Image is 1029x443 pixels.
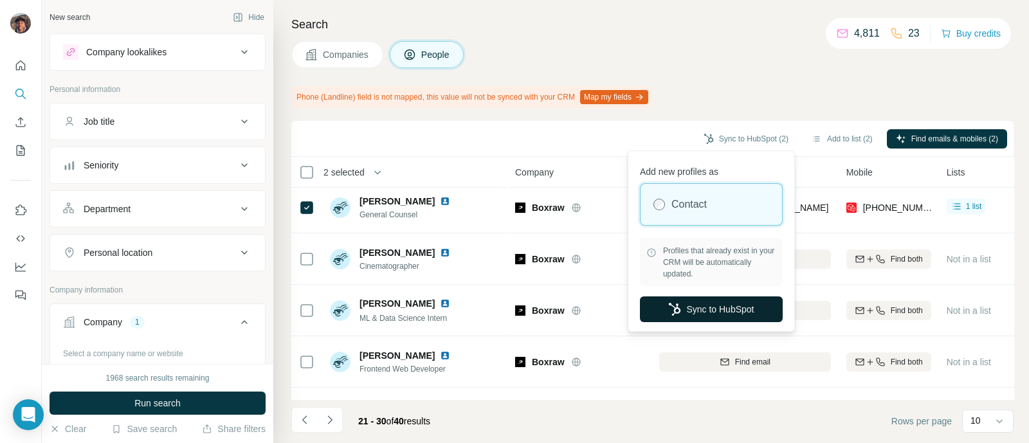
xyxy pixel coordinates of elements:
p: 10 [970,414,981,427]
span: [PERSON_NAME] [360,349,435,362]
span: [PERSON_NAME] [360,246,435,259]
button: Find both [846,249,931,269]
button: Seniority [50,150,265,181]
span: 2 selected [323,166,365,179]
button: My lists [10,139,31,162]
div: Job title [84,115,114,128]
span: Cinematographer [360,260,466,272]
h4: Search [291,15,1014,33]
button: Sync to HubSpot (2) [695,129,797,149]
button: Use Surfe on LinkedIn [10,199,31,222]
span: Lists [947,166,965,179]
span: 21 - 30 [358,416,387,426]
div: 1 [130,316,145,328]
span: Find both [891,356,923,368]
span: Find both [891,253,923,265]
button: Save search [111,422,177,435]
span: 1 list [966,201,982,212]
span: Find both [891,305,923,316]
span: Boxraw [532,201,565,214]
button: Navigate to next page [317,407,343,433]
button: Run search [50,392,266,415]
button: Sync to HubSpot [640,296,783,322]
button: Add to list (2) [803,129,882,149]
button: Quick start [10,54,31,77]
span: Find email [735,356,770,368]
button: Use Surfe API [10,227,31,250]
button: Search [10,82,31,105]
button: Find email [659,352,831,372]
span: People [421,48,451,61]
img: Avatar [330,300,351,321]
div: New search [50,12,90,23]
button: Map my fields [580,90,648,104]
img: Avatar [330,352,351,372]
button: Share filters [202,422,266,435]
p: Add new profiles as [640,160,783,178]
img: Logo of Boxraw [515,305,525,316]
div: Department [84,203,131,215]
span: Rows per page [891,415,952,428]
img: Logo of Boxraw [515,203,525,213]
span: Not in a list [947,305,991,316]
span: Companies [323,48,370,61]
span: Boxraw [532,304,565,317]
div: Seniority [84,159,118,172]
p: Personal information [50,84,266,95]
div: Phone (Landline) field is not mapped, this value will not be synced with your CRM [291,86,651,108]
span: Find emails & mobiles (2) [911,133,998,145]
button: Dashboard [10,255,31,278]
p: 4,811 [854,26,880,41]
span: Boxraw [532,253,565,266]
span: Mobile [846,166,873,179]
img: Avatar [10,13,31,33]
label: Contact [671,197,707,212]
span: General Counsel [360,209,466,221]
span: Not in a list [947,254,991,264]
img: Avatar [330,197,351,218]
img: LinkedIn logo [440,298,450,309]
button: Company1 [50,307,265,343]
button: Company lookalikes [50,37,265,68]
img: LinkedIn logo [440,248,450,258]
button: Buy credits [941,24,1001,42]
img: LinkedIn logo [440,196,450,206]
img: Logo of Boxraw [515,254,525,264]
button: Hide [224,8,273,27]
span: ML & Data Science Intern [360,314,447,323]
span: results [358,416,430,426]
button: Enrich CSV [10,111,31,134]
span: of [387,416,394,426]
button: Clear [50,422,86,435]
img: Avatar [330,249,351,269]
button: Feedback [10,284,31,307]
span: Company [515,166,554,179]
div: 1968 search results remaining [106,372,210,384]
span: Not in a list [947,357,991,367]
p: 23 [908,26,920,41]
p: Company information [50,284,266,296]
span: [PHONE_NUMBER] [863,203,944,213]
div: Company [84,316,122,329]
button: Job title [50,106,265,137]
div: Company lookalikes [86,46,167,59]
button: Find emails & mobiles (2) [887,129,1007,149]
span: [PERSON_NAME] [360,297,435,310]
div: Open Intercom Messenger [13,399,44,430]
div: Select a company name or website [63,343,252,359]
button: Department [50,194,265,224]
img: Logo of Boxraw [515,357,525,367]
img: LinkedIn logo [440,350,450,361]
span: Frontend Web Developer [360,363,466,375]
button: Find both [846,301,931,320]
button: Navigate to previous page [291,407,317,433]
span: Profiles that already exist in your CRM will be automatically updated. [663,245,776,280]
button: Find both [846,352,931,372]
span: Run search [134,397,181,410]
span: [PERSON_NAME] [360,195,435,208]
span: Boxraw [532,356,565,368]
span: 40 [394,416,404,426]
div: Personal location [84,246,152,259]
button: Personal location [50,237,265,268]
img: provider prospeo logo [846,201,857,214]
